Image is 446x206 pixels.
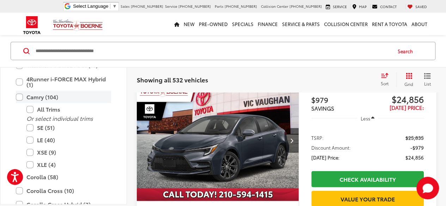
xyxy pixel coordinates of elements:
[136,80,299,201] a: 2025 Toyota Corolla SE2025 Toyota Corolla SE2025 Toyota Corolla SE2025 Toyota Corolla SE
[112,4,117,9] span: ▼
[405,4,429,10] a: My Saved Vehicles
[35,43,391,60] input: Search by Make, Model, or Keyword
[390,104,424,111] span: [DATE] Price:
[182,13,197,35] a: New
[16,185,111,197] label: Corolla Cross (10)
[225,4,257,9] span: [PHONE_NUMBER]
[230,13,256,35] a: Specials
[285,128,299,153] button: Next image
[19,14,45,37] img: Toyota
[370,13,409,35] a: Rent a Toyota
[261,4,288,9] span: Collision Center
[136,80,299,201] img: 2025 Toyota Corolla SE
[333,4,347,9] span: Service
[391,42,423,60] button: Search
[256,13,280,35] a: Finance
[405,154,424,161] span: $24,856
[289,4,322,9] span: [PHONE_NUMBER]
[172,13,182,35] a: Home
[26,133,111,146] label: LE (40)
[415,4,427,9] span: Saved
[178,4,211,9] span: [PHONE_NUMBER]
[311,154,340,161] span: [DATE] Price:
[165,4,177,9] span: Service
[367,94,424,104] span: $24,856
[404,81,413,87] span: Grid
[26,146,111,158] label: XSE (9)
[215,4,224,9] span: Parts
[381,80,389,86] span: Sort
[324,4,349,10] a: Service
[131,4,163,9] span: [PHONE_NUMBER]
[370,4,398,10] a: Contact
[53,19,103,31] img: Vic Vaughan Toyota of Boerne
[16,91,111,103] label: Camry (104)
[359,4,367,9] span: Map
[410,144,424,151] span: -$979
[311,144,351,151] span: Discount Amount:
[416,177,439,199] button: Toggle Chat Window
[409,13,429,35] a: About
[377,73,396,87] button: Select sort value
[360,115,370,121] span: Less
[396,73,418,87] button: Grid View
[26,103,111,116] label: All Trims
[136,80,299,201] div: 2025 Toyota Corolla SE 0
[424,81,431,87] span: List
[322,13,370,35] a: Collision Center
[380,4,397,9] span: Contact
[137,75,208,83] span: Showing all 532 vehicles
[418,73,436,87] button: List View
[197,13,230,35] a: Pre-Owned
[73,4,117,9] a: Select Language​
[357,112,378,125] button: Less
[26,114,93,122] i: Or select individual trims
[311,104,334,112] span: SAVINGS
[280,13,322,35] a: Service & Parts: Opens in a new tab
[26,121,111,133] label: SE (51)
[350,4,368,10] a: Map
[405,134,424,141] span: $25,835
[26,158,111,170] label: XLE (4)
[73,4,108,9] span: Select Language
[16,73,111,91] label: 4Runner i-FORCE MAX Hybrid (1)
[311,94,368,105] span: $979
[311,171,424,187] a: Check Availability
[16,171,111,183] label: Corolla (58)
[121,4,130,9] span: Sales
[311,134,324,141] span: TSRP:
[416,177,439,199] svg: Start Chat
